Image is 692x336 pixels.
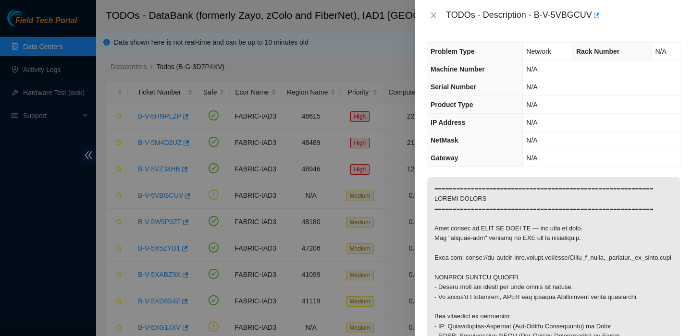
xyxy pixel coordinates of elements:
[655,48,666,55] span: N/A
[526,154,537,162] span: N/A
[431,136,458,144] span: NetMask
[431,48,475,55] span: Problem Type
[431,119,465,126] span: IP Address
[576,48,619,55] span: Rack Number
[526,119,537,126] span: N/A
[526,48,551,55] span: Network
[526,83,537,91] span: N/A
[526,101,537,108] span: N/A
[431,83,476,91] span: Serial Number
[431,65,485,73] span: Machine Number
[427,11,440,20] button: Close
[526,136,537,144] span: N/A
[446,8,680,23] div: TODOs - Description - B-V-5VBGCUV
[526,65,537,73] span: N/A
[431,154,458,162] span: Gateway
[430,12,437,19] span: close
[431,101,473,108] span: Product Type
